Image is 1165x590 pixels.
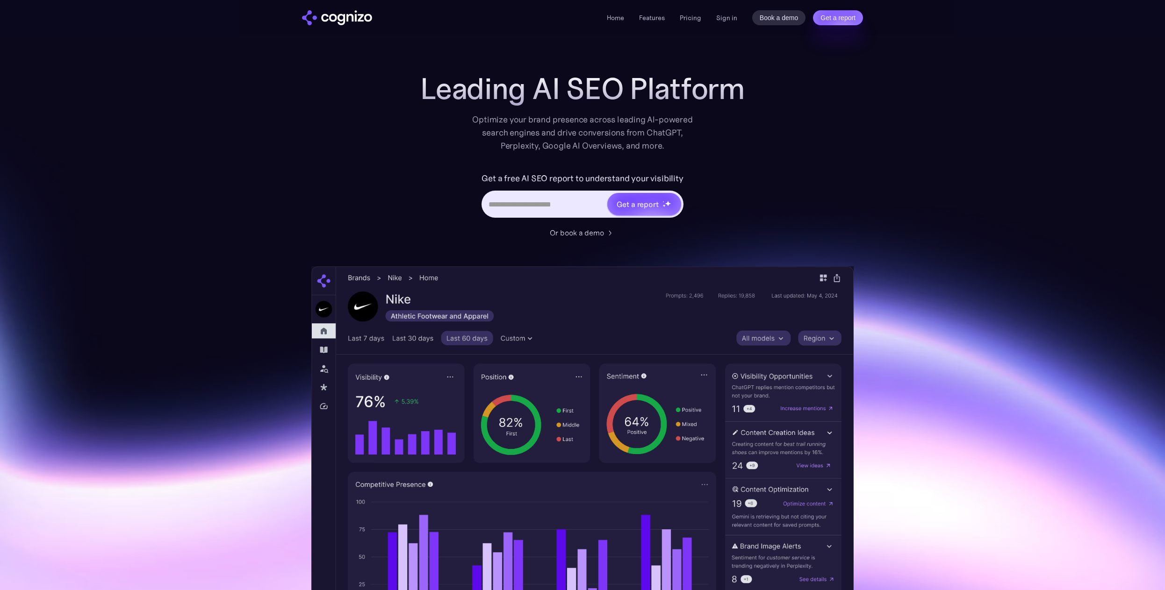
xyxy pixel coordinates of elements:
h1: Leading AI SEO Platform [420,72,745,106]
div: Optimize your brand presence across leading AI-powered search engines and drive conversions from ... [467,113,698,152]
div: Get a report [617,199,659,210]
img: star [662,201,664,202]
a: Features [639,14,665,22]
a: Book a demo [752,10,806,25]
a: Pricing [680,14,701,22]
img: star [662,204,666,207]
form: Hero URL Input Form [482,171,683,222]
div: Or book a demo [550,227,604,238]
a: Get a report [813,10,863,25]
a: Sign in [716,12,737,23]
label: Get a free AI SEO report to understand your visibility [482,171,683,186]
img: cognizo logo [302,10,372,25]
a: Or book a demo [550,227,615,238]
a: Home [607,14,624,22]
img: star [665,200,671,206]
a: Get a reportstarstarstar [606,192,682,216]
a: home [302,10,372,25]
